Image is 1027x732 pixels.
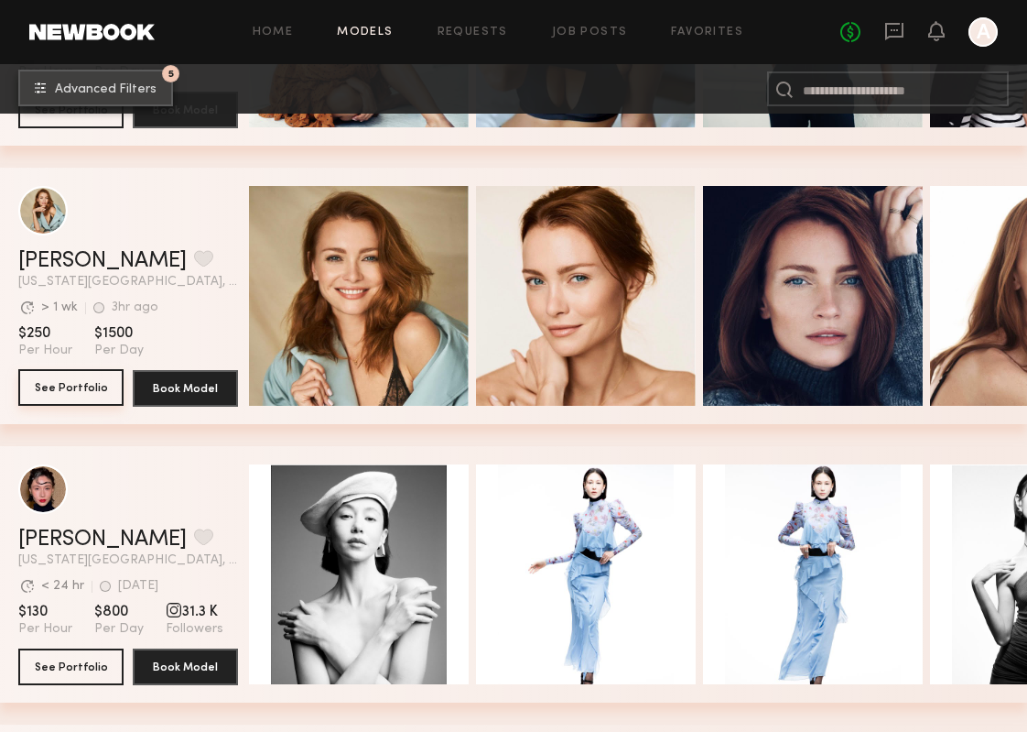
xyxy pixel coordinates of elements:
[438,27,508,38] a: Requests
[18,554,238,567] span: [US_STATE][GEOGRAPHIC_DATA], [GEOGRAPHIC_DATA]
[55,83,157,96] span: Advanced Filters
[41,301,78,314] div: > 1 wk
[166,603,223,621] span: 31.3 K
[94,324,144,343] span: $1500
[18,70,173,106] button: 5Advanced Filters
[18,276,238,289] span: [US_STATE][GEOGRAPHIC_DATA], [GEOGRAPHIC_DATA]
[94,603,144,621] span: $800
[968,17,998,47] a: A
[94,343,144,359] span: Per Day
[671,27,743,38] a: Favorites
[337,27,393,38] a: Models
[18,324,72,343] span: $250
[166,621,223,638] span: Followers
[18,649,124,685] button: See Portfolio
[133,649,238,685] button: Book Model
[18,369,124,406] button: See Portfolio
[253,27,294,38] a: Home
[18,603,72,621] span: $130
[118,580,158,593] div: [DATE]
[552,27,628,38] a: Job Posts
[168,70,174,78] span: 5
[133,370,238,407] button: Book Model
[41,580,84,593] div: < 24 hr
[18,250,187,272] a: [PERSON_NAME]
[18,529,187,551] a: [PERSON_NAME]
[18,343,72,359] span: Per Hour
[18,370,124,407] a: See Portfolio
[94,621,144,638] span: Per Day
[112,301,158,314] div: 3hr ago
[18,621,72,638] span: Per Hour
